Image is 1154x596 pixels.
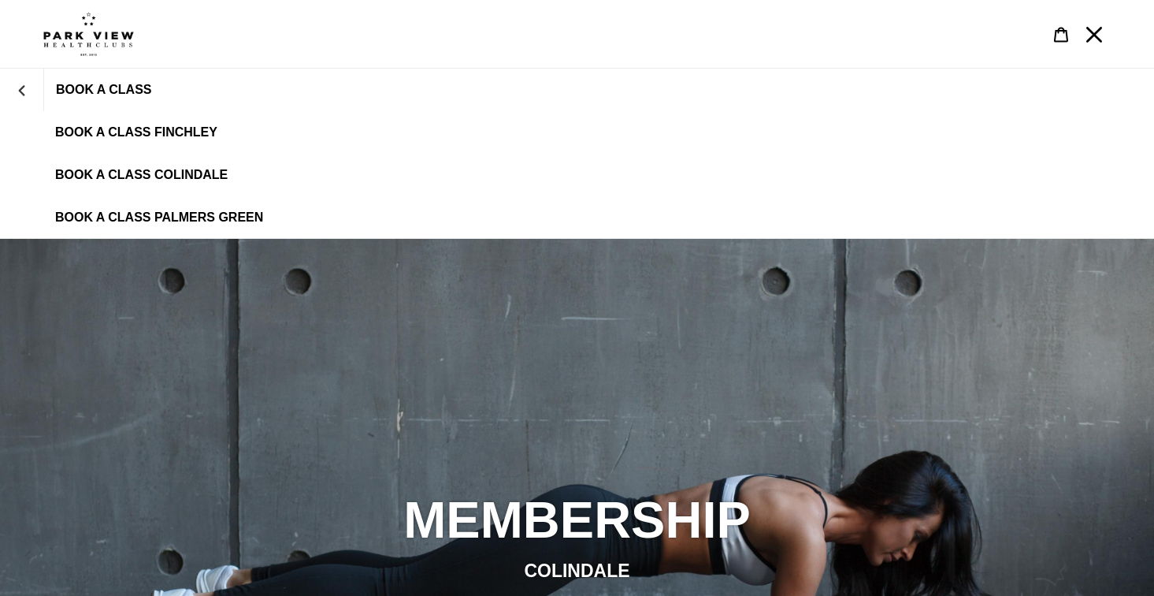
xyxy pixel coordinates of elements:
[55,168,228,182] span: BOOK A CLASS COLINDALE
[55,125,217,140] span: BOOK A CLASS FINCHLEY
[524,560,629,580] span: COLINDALE
[1078,17,1111,51] button: Menu
[43,12,134,56] img: Park view health clubs is a gym near you.
[148,489,1007,550] h2: MEMBERSHIP
[55,210,263,225] span: BOOK A CLASS PALMERS GREEN
[56,83,151,97] span: BOOK A CLASS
